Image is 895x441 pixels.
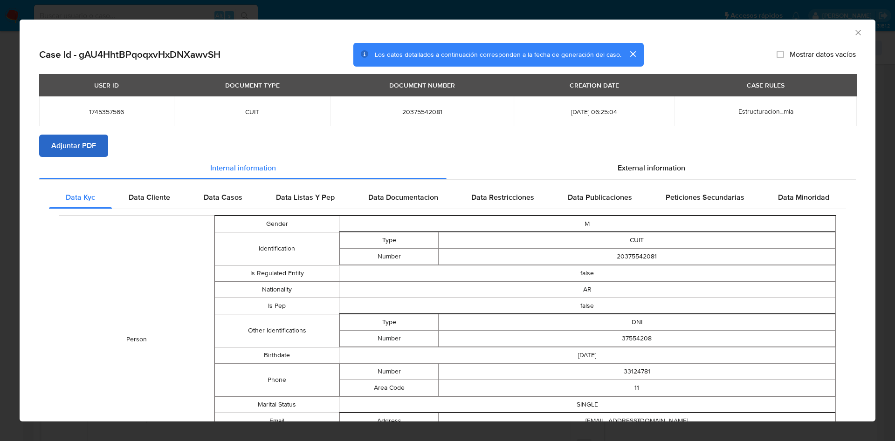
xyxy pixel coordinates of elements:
[854,28,862,36] button: Cerrar ventana
[471,192,534,203] span: Data Restricciones
[741,77,790,93] div: CASE RULES
[439,363,835,380] td: 33124781
[39,48,220,61] h2: Case Id - gAU4HhtBPqoqxvHxDNXawvSH
[215,216,339,232] td: Gender
[339,380,439,396] td: Area Code
[525,108,664,116] span: [DATE] 06:25:04
[568,192,632,203] span: Data Publicaciones
[439,330,835,346] td: 37554208
[339,396,835,413] td: SINGLE
[129,192,170,203] span: Data Cliente
[339,413,439,429] td: Address
[339,232,439,248] td: Type
[618,163,685,173] span: External information
[339,248,439,265] td: Number
[339,314,439,330] td: Type
[339,281,835,298] td: AR
[210,163,276,173] span: Internal information
[215,347,339,363] td: Birthdate
[220,77,285,93] div: DOCUMENT TYPE
[185,108,319,116] span: CUIT
[215,396,339,413] td: Marital Status
[204,192,242,203] span: Data Casos
[666,192,744,203] span: Peticiones Secundarias
[50,108,163,116] span: 1745357566
[215,281,339,298] td: Nationality
[215,413,339,429] td: Email
[215,232,339,265] td: Identification
[564,77,625,93] div: CREATION DATE
[66,192,95,203] span: Data Kyc
[339,216,835,232] td: M
[215,265,339,281] td: Is Regulated Entity
[89,77,124,93] div: USER ID
[339,265,835,281] td: false
[738,107,793,116] span: Estructuracion_mla
[215,314,339,347] td: Other Identifications
[439,314,835,330] td: DNI
[215,363,339,396] td: Phone
[439,413,835,429] td: [EMAIL_ADDRESS][DOMAIN_NAME]
[342,108,503,116] span: 20375542081
[384,77,461,93] div: DOCUMENT NUMBER
[621,43,644,65] button: cerrar
[339,363,439,380] td: Number
[368,192,438,203] span: Data Documentacion
[339,298,835,314] td: false
[215,298,339,314] td: Is Pep
[375,50,621,59] span: Los datos detallados a continuación corresponden a la fecha de generación del caso.
[439,232,835,248] td: CUIT
[276,192,335,203] span: Data Listas Y Pep
[439,248,835,265] td: 20375542081
[790,50,856,59] span: Mostrar datos vacíos
[39,135,108,157] button: Adjuntar PDF
[49,186,846,209] div: Detailed internal info
[339,347,835,363] td: [DATE]
[339,330,439,346] td: Number
[778,192,829,203] span: Data Minoridad
[20,20,875,421] div: closure-recommendation-modal
[777,51,784,58] input: Mostrar datos vacíos
[39,157,856,179] div: Detailed info
[439,380,835,396] td: 11
[51,136,96,156] span: Adjuntar PDF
